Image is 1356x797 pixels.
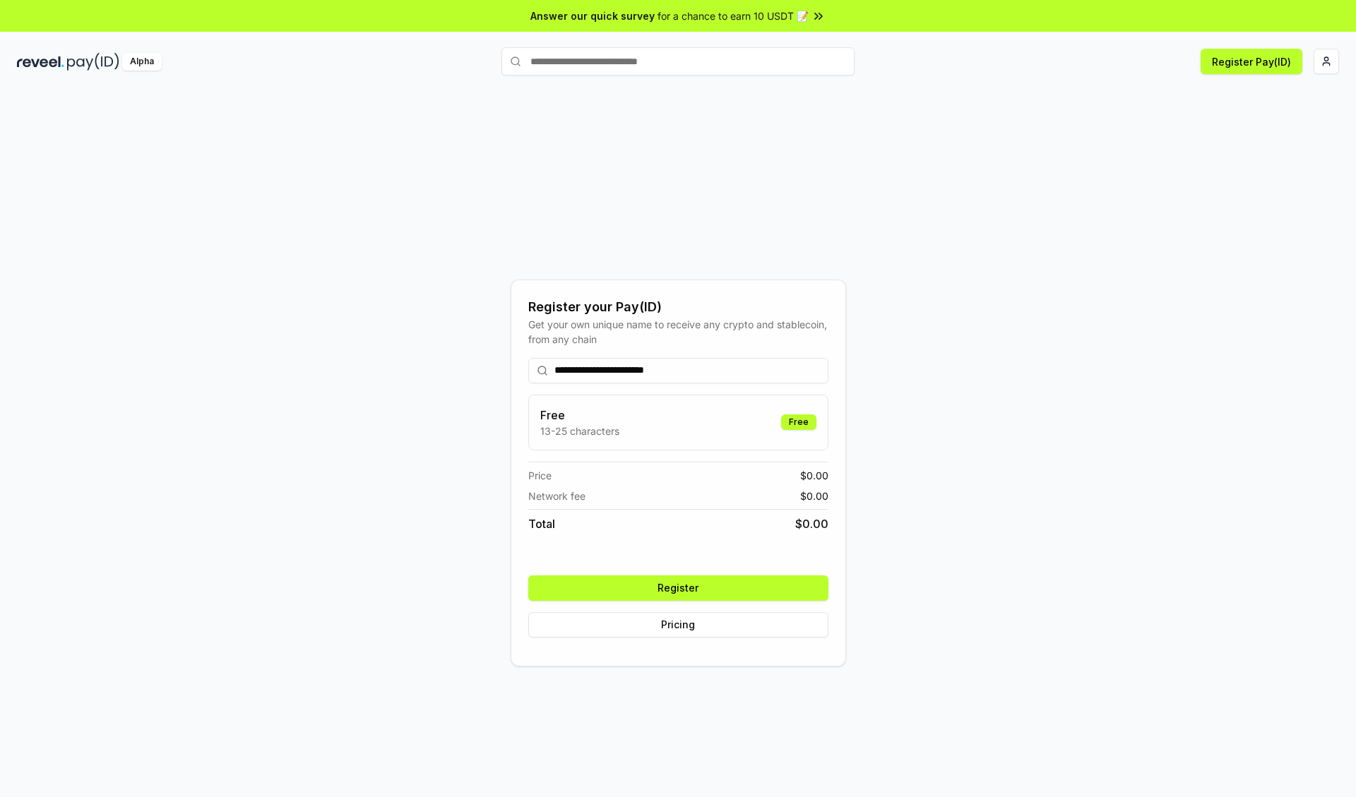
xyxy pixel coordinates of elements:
[17,53,64,71] img: reveel_dark
[122,53,162,71] div: Alpha
[530,8,655,23] span: Answer our quick survey
[528,489,585,503] span: Network fee
[795,515,828,532] span: $ 0.00
[67,53,119,71] img: pay_id
[1201,49,1302,74] button: Register Pay(ID)
[528,612,828,637] button: Pricing
[540,407,619,424] h3: Free
[528,468,552,483] span: Price
[528,575,828,601] button: Register
[528,515,555,532] span: Total
[800,468,828,483] span: $ 0.00
[540,424,619,438] p: 13-25 characters
[781,414,816,430] div: Free
[658,8,809,23] span: for a chance to earn 10 USDT 📝
[528,297,828,317] div: Register your Pay(ID)
[528,317,828,347] div: Get your own unique name to receive any crypto and stablecoin, from any chain
[800,489,828,503] span: $ 0.00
